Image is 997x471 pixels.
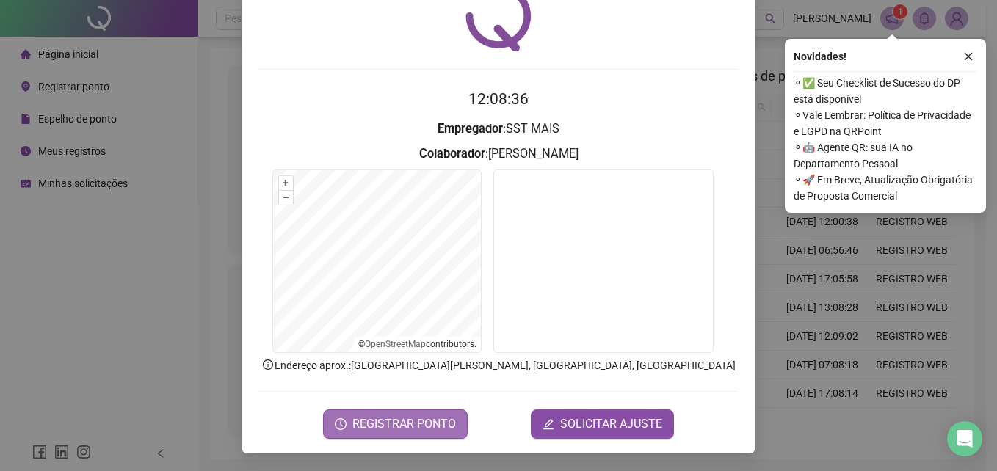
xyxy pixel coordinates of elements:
[963,51,974,62] span: close
[794,139,977,172] span: ⚬ 🤖 Agente QR: sua IA no Departamento Pessoal
[794,172,977,204] span: ⚬ 🚀 Em Breve, Atualização Obrigatória de Proposta Comercial
[335,418,347,430] span: clock-circle
[261,358,275,371] span: info-circle
[794,48,846,65] span: Novidades !
[794,75,977,107] span: ⚬ ✅ Seu Checklist de Sucesso do DP está disponível
[358,339,476,349] li: © contributors.
[419,147,485,161] strong: Colaborador
[279,176,293,190] button: +
[259,145,738,164] h3: : [PERSON_NAME]
[531,409,674,439] button: editSOLICITAR AJUSTE
[947,421,982,456] div: Open Intercom Messenger
[560,415,662,433] span: SOLICITAR AJUSTE
[543,418,554,430] span: edit
[365,339,426,349] a: OpenStreetMap
[468,90,529,108] time: 12:08:36
[352,415,456,433] span: REGISTRAR PONTO
[259,357,738,373] p: Endereço aprox. : [GEOGRAPHIC_DATA][PERSON_NAME], [GEOGRAPHIC_DATA], [GEOGRAPHIC_DATA]
[794,107,977,139] span: ⚬ Vale Lembrar: Política de Privacidade e LGPD na QRPoint
[323,409,468,439] button: REGISTRAR PONTO
[259,120,738,139] h3: : SST MAIS
[438,122,503,136] strong: Empregador
[279,191,293,205] button: –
